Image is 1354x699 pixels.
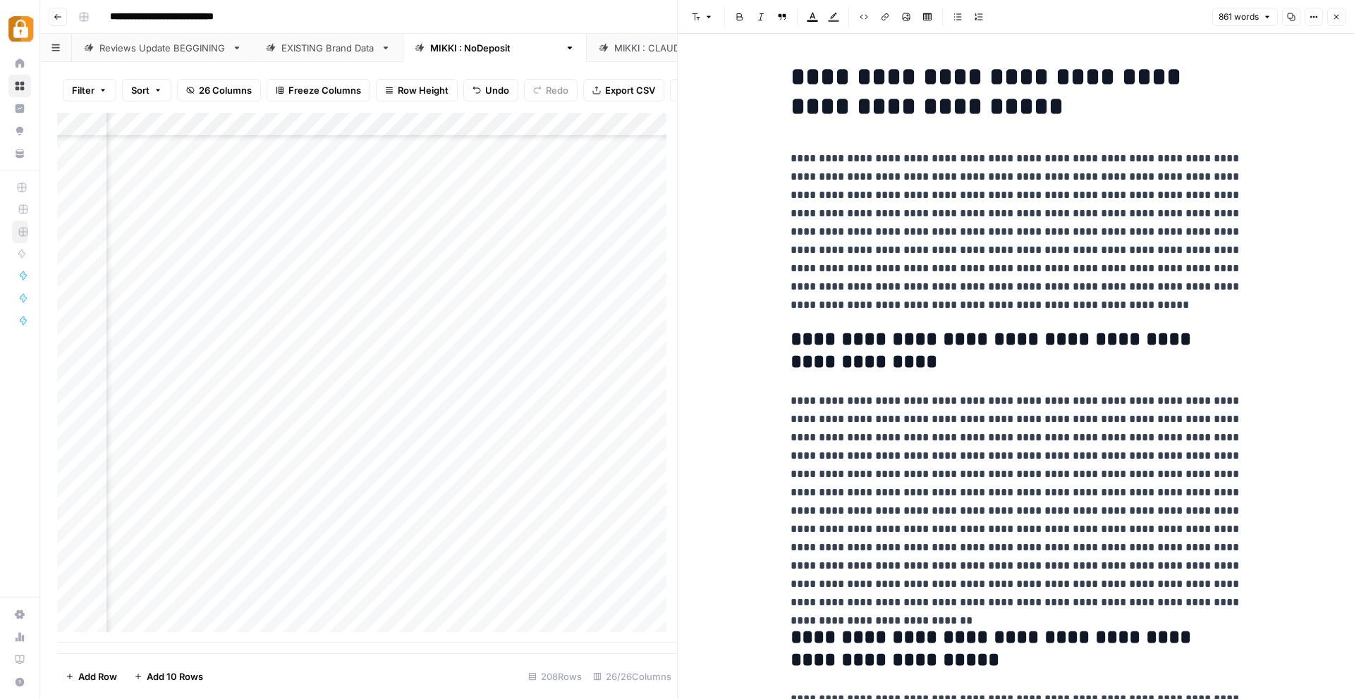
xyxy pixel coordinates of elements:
[63,79,116,101] button: Filter
[524,79,578,101] button: Redo
[403,34,587,62] a: [PERSON_NAME] : NoDeposit
[8,120,31,142] a: Opportunities
[546,83,568,97] span: Redo
[587,34,800,62] a: [PERSON_NAME] : [PERSON_NAME]
[177,79,261,101] button: 26 Columns
[8,142,31,165] a: Your Data
[523,665,587,688] div: 208 Rows
[122,79,171,101] button: Sort
[126,665,212,688] button: Add 10 Rows
[8,97,31,120] a: Insights
[8,52,31,75] a: Home
[8,11,31,47] button: Workspace: Adzz
[430,41,559,55] div: [PERSON_NAME] : NoDeposit
[463,79,518,101] button: Undo
[147,669,203,683] span: Add 10 Rows
[8,16,34,42] img: Adzz Logo
[1219,11,1259,23] span: 861 words
[8,75,31,97] a: Browse
[267,79,370,101] button: Freeze Columns
[398,83,449,97] span: Row Height
[614,41,772,55] div: [PERSON_NAME] : [PERSON_NAME]
[78,669,117,683] span: Add Row
[583,79,664,101] button: Export CSV
[8,603,31,626] a: Settings
[587,665,677,688] div: 26/26 Columns
[8,671,31,693] button: Help + Support
[605,83,655,97] span: Export CSV
[99,41,226,55] div: Reviews Update BEGGINING
[376,79,458,101] button: Row Height
[72,34,254,62] a: Reviews Update BEGGINING
[1212,8,1278,26] button: 861 words
[72,83,94,97] span: Filter
[485,83,509,97] span: Undo
[288,83,361,97] span: Freeze Columns
[8,626,31,648] a: Usage
[254,34,403,62] a: EXISTING Brand Data
[199,83,252,97] span: 26 Columns
[57,665,126,688] button: Add Row
[131,83,150,97] span: Sort
[281,41,375,55] div: EXISTING Brand Data
[8,648,31,671] a: Learning Hub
